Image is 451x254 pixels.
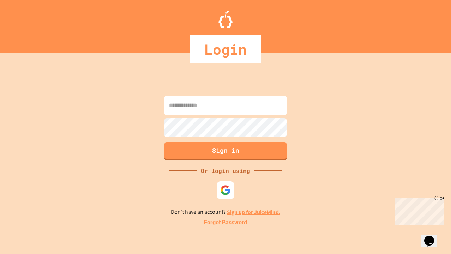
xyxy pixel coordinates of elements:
img: Logo.svg [218,11,233,28]
a: Forgot Password [204,218,247,227]
div: Or login using [197,167,254,175]
iframe: chat widget [421,226,444,247]
p: Don't have an account? [171,208,280,217]
img: google-icon.svg [220,185,231,195]
div: Login [190,35,261,64]
div: Chat with us now!Close [3,3,49,45]
button: Sign in [164,142,287,160]
iframe: chat widget [393,195,444,225]
a: Sign up for JuiceMind. [227,208,280,216]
